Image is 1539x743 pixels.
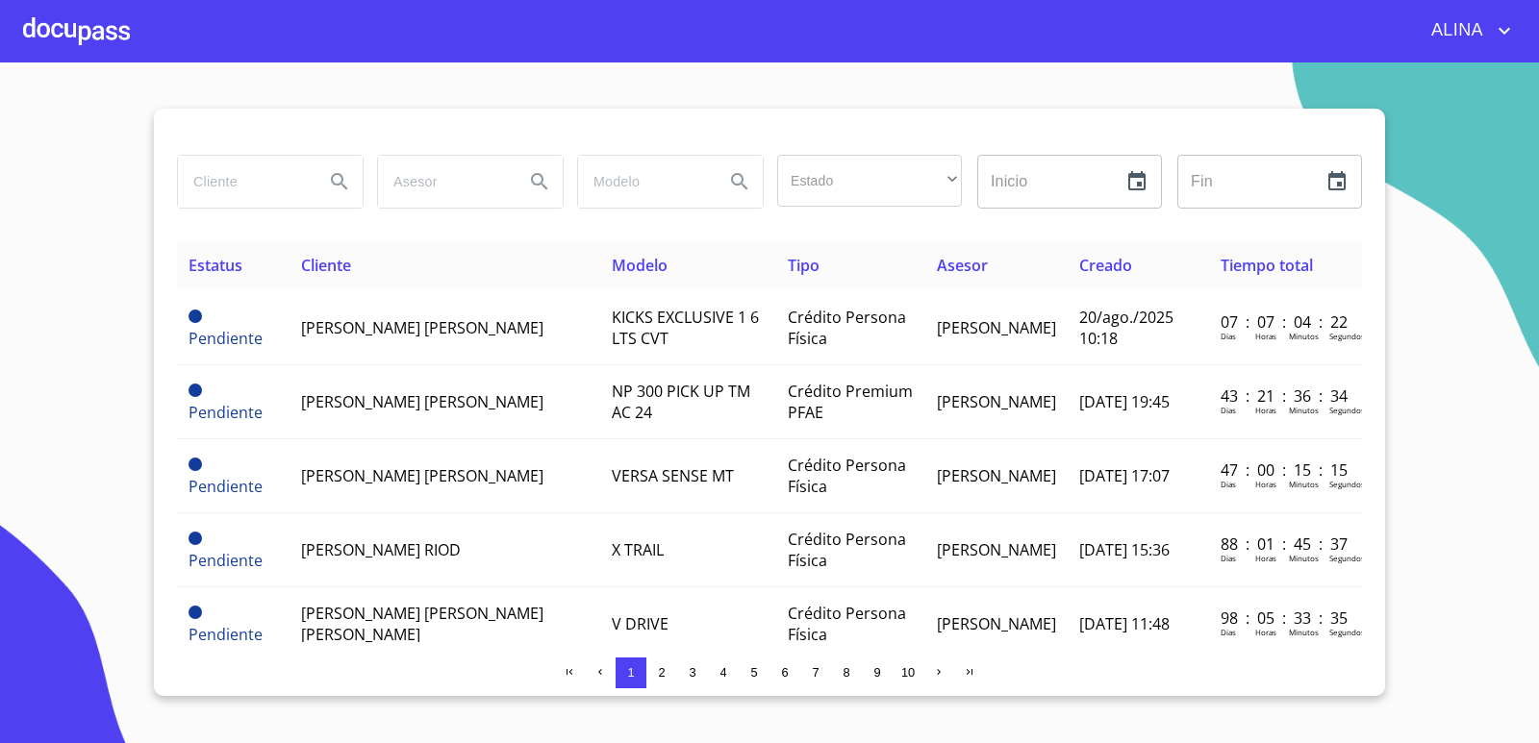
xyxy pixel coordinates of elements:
span: Crédito Persona Física [788,307,906,349]
span: [PERSON_NAME] [937,465,1056,486]
button: account of current user [1417,15,1516,46]
span: [PERSON_NAME] [PERSON_NAME] [301,465,543,486]
span: Pendiente [189,476,263,497]
button: 9 [862,657,893,688]
span: Tipo [788,255,820,276]
p: Segundos [1329,553,1365,563]
span: 3 [689,665,695,680]
span: 8 [843,665,849,680]
span: Crédito Persona Física [788,529,906,571]
button: 7 [800,657,831,688]
input: search [178,156,309,208]
p: Segundos [1329,479,1365,489]
p: Segundos [1329,331,1365,341]
span: NP 300 PICK UP TM AC 24 [612,381,750,423]
p: Dias [1221,479,1236,489]
span: Crédito Persona Física [788,603,906,645]
button: 2 [646,657,677,688]
span: 6 [781,665,788,680]
button: 8 [831,657,862,688]
button: Search [717,159,763,205]
p: Dias [1221,405,1236,415]
p: Minutos [1289,627,1319,637]
p: Minutos [1289,553,1319,563]
span: [PERSON_NAME] [PERSON_NAME] [301,391,543,412]
span: Tiempo total [1221,255,1313,276]
p: 47 : 00 : 15 : 15 [1221,459,1350,481]
span: KICKS EXCLUSIVE 1 6 LTS CVT [612,307,759,349]
p: Dias [1221,627,1236,637]
p: 07 : 07 : 04 : 22 [1221,311,1350,333]
span: VERSA SENSE MT [612,465,734,486]
input: search [578,156,709,208]
p: Horas [1255,405,1276,415]
span: 4 [719,665,726,680]
p: Minutos [1289,331,1319,341]
span: [DATE] 19:45 [1079,391,1170,412]
span: [PERSON_NAME] [937,391,1056,412]
span: Pendiente [189,606,202,619]
span: 1 [627,665,634,680]
span: Creado [1079,255,1132,276]
span: V DRIVE [612,613,669,634]
span: Pendiente [189,550,263,571]
span: [DATE] 17:07 [1079,465,1170,486]
button: 4 [708,657,739,688]
button: 6 [769,657,800,688]
span: Pendiente [189,624,263,645]
span: [PERSON_NAME] [937,539,1056,560]
span: [PERSON_NAME] RIOD [301,539,461,560]
p: Dias [1221,331,1236,341]
span: [PERSON_NAME] [937,317,1056,338]
span: Modelo [612,255,668,276]
span: Crédito Persona Física [788,455,906,497]
span: [PERSON_NAME] [937,613,1056,634]
span: X TRAIL [612,539,664,560]
p: Minutos [1289,479,1319,489]
span: Crédito Premium PFAE [788,381,913,423]
p: 88 : 01 : 45 : 37 [1221,533,1350,555]
span: 10 [901,665,915,680]
span: ALINA [1417,15,1493,46]
button: Search [517,159,563,205]
span: Cliente [301,255,351,276]
span: Pendiente [189,384,202,397]
button: 5 [739,657,769,688]
span: Pendiente [189,402,263,423]
p: Horas [1255,331,1276,341]
span: Pendiente [189,532,202,545]
button: 10 [893,657,923,688]
span: [DATE] 11:48 [1079,613,1170,634]
span: 9 [873,665,880,680]
p: Horas [1255,479,1276,489]
div: ​ [777,155,962,207]
span: [DATE] 15:36 [1079,539,1170,560]
p: Segundos [1329,405,1365,415]
button: Search [316,159,363,205]
span: 20/ago./2025 10:18 [1079,307,1173,349]
p: Horas [1255,627,1276,637]
span: [PERSON_NAME] [PERSON_NAME] [PERSON_NAME] [301,603,543,645]
span: Asesor [937,255,988,276]
button: 1 [616,657,646,688]
span: Pendiente [189,328,263,349]
p: 98 : 05 : 33 : 35 [1221,607,1350,629]
span: Pendiente [189,310,202,323]
button: 3 [677,657,708,688]
input: search [378,156,509,208]
span: Estatus [189,255,242,276]
span: 5 [750,665,757,680]
span: 2 [658,665,665,680]
p: Horas [1255,553,1276,563]
p: 43 : 21 : 36 : 34 [1221,385,1350,407]
span: Pendiente [189,458,202,471]
span: [PERSON_NAME] [PERSON_NAME] [301,317,543,338]
p: Minutos [1289,405,1319,415]
span: 7 [812,665,819,680]
p: Segundos [1329,627,1365,637]
p: Dias [1221,553,1236,563]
